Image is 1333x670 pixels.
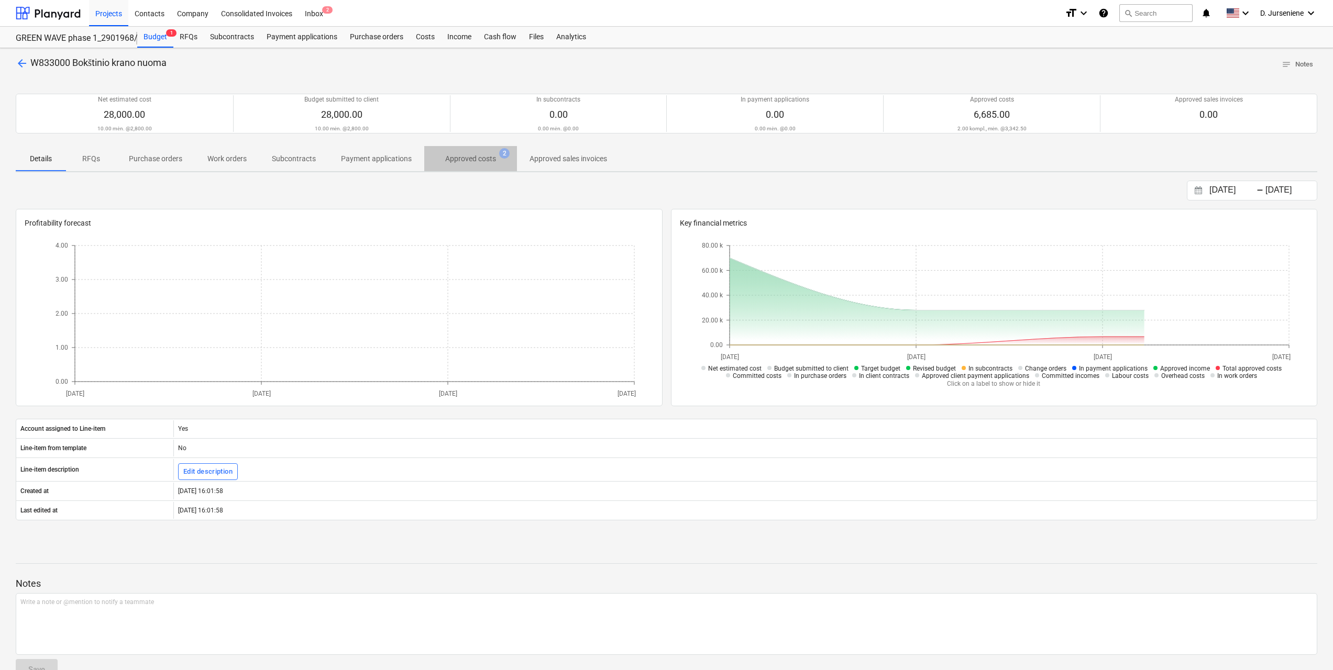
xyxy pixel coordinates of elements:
a: Payment applications [260,27,344,48]
button: Notes [1277,57,1317,73]
p: Purchase orders [129,153,182,164]
tspan: [DATE] [438,390,457,397]
tspan: 2.00 [56,310,68,317]
p: In payment applications [741,95,809,104]
p: In subcontracts [536,95,580,104]
span: In purchase orders [794,372,846,379]
p: Payment applications [341,153,412,164]
p: RFQs [79,153,104,164]
i: keyboard_arrow_down [1077,7,1090,19]
tspan: 80.00 k [702,242,723,249]
p: Approved sales invoices [1175,95,1243,104]
div: Yes [173,420,1317,437]
p: Key financial metrics [680,218,1309,229]
span: Budget submitted to client [774,365,849,372]
div: Edit description [183,466,233,478]
p: Approved costs [445,153,496,164]
span: arrow_back [16,57,28,70]
span: 2 [499,148,510,159]
span: Overhead costs [1161,372,1205,379]
span: 0.00 [1199,109,1218,120]
a: Analytics [550,27,592,48]
p: Line-item description [20,465,79,474]
p: 10.00 mėn. @ 2,800.00 [315,125,369,132]
tspan: 0.00 [710,341,723,349]
span: 28,000.00 [104,109,145,120]
i: Knowledge base [1098,7,1109,19]
tspan: 1.00 [56,344,68,351]
span: Revised budget [913,365,956,372]
span: Committed incomes [1042,372,1099,379]
p: Created at [20,487,49,496]
div: - [1257,187,1263,194]
a: Budget1 [137,27,173,48]
span: search [1124,9,1132,17]
span: Notes [1282,59,1313,71]
p: Details [28,153,53,164]
div: No [173,440,1317,456]
span: 28,000.00 [321,109,362,120]
input: Start Date [1207,183,1261,198]
tspan: [DATE] [618,390,636,397]
div: Chat Widget [1281,620,1333,670]
p: Work orders [207,153,247,164]
div: [DATE] 16:01:58 [173,483,1317,499]
p: Last edited at [20,506,58,515]
span: Approved client payment applications [922,372,1029,379]
button: Interact with the calendar and add the check-in date for your trip. [1189,185,1207,197]
span: 6,685.00 [974,109,1010,120]
a: Purchase orders [344,27,410,48]
span: Committed costs [733,372,781,379]
p: Account assigned to Line-item [20,425,105,433]
input: End Date [1263,183,1317,198]
tspan: [DATE] [1094,353,1112,361]
p: Budget submitted to client [304,95,379,104]
a: Income [441,27,478,48]
p: 2.00 kompl., mėn. @ 3,342.50 [957,125,1027,132]
a: Cash flow [478,27,523,48]
span: Total approved costs [1222,365,1282,372]
p: Line-item from template [20,444,86,453]
i: keyboard_arrow_down [1305,7,1317,19]
p: 0.00 mėn. @ 0.00 [538,125,578,132]
tspan: [DATE] [1272,353,1291,361]
p: Profitability forecast [25,218,654,229]
span: Change orders [1025,365,1066,372]
span: Net estimated cost [708,365,762,372]
span: In payment applications [1079,365,1148,372]
span: In work orders [1217,372,1257,379]
tspan: [DATE] [907,353,926,361]
span: 2 [322,6,333,14]
tspan: [DATE] [252,390,270,397]
div: Budget [137,27,173,48]
i: notifications [1201,7,1211,19]
p: Click on a label to show or hide it [698,379,1289,388]
tspan: 60.00 k [702,267,723,274]
p: 0.00 mėn. @ 0.00 [755,125,795,132]
span: Target budget [861,365,900,372]
a: RFQs [173,27,204,48]
span: 0.00 [549,109,568,120]
tspan: [DATE] [65,390,84,397]
span: Approved income [1160,365,1210,372]
p: 10.00 mėn. @ 2,800.00 [97,125,151,132]
a: Costs [410,27,441,48]
span: In client contracts [859,372,909,379]
span: D. Jurseniene [1260,9,1304,17]
tspan: [DATE] [721,353,739,361]
span: 1 [166,29,177,37]
p: Subcontracts [272,153,316,164]
a: Files [523,27,550,48]
p: Approved costs [970,95,1014,104]
div: GREEN WAVE phase 1_2901968/2901969/2901972 [16,33,125,44]
p: Notes [16,577,1317,590]
div: [DATE] 16:01:58 [173,502,1317,519]
tspan: 40.00 k [702,292,723,299]
p: Approved sales invoices [530,153,607,164]
button: Edit description [178,463,238,480]
i: format_size [1065,7,1077,19]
